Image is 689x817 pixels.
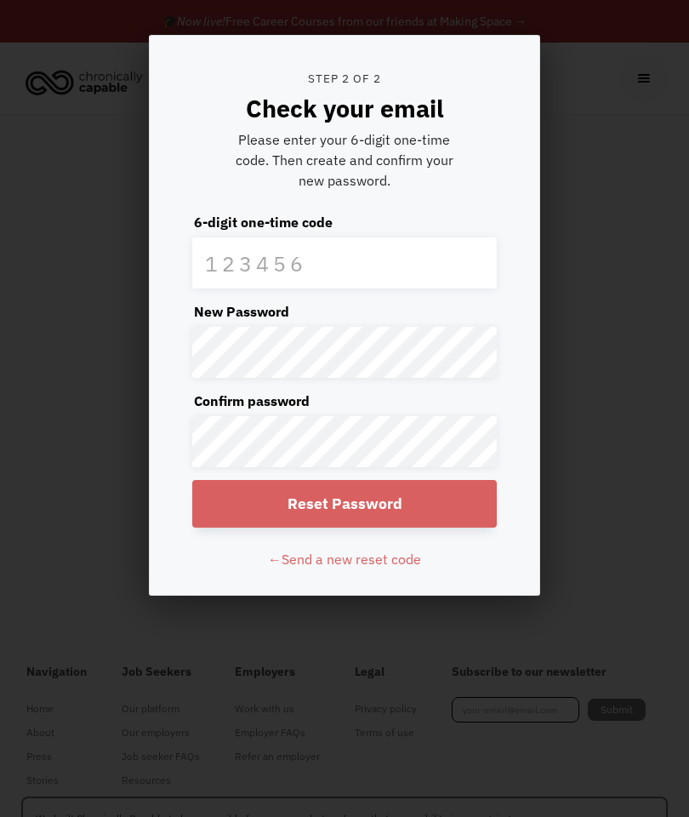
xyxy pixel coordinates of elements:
[268,549,421,569] div: ←Send a new reset code
[192,480,497,528] input: Reset Password
[192,391,497,411] label: Confirm password
[192,91,497,125] div: Check your email
[192,70,497,87] div: Step 2 of 2
[223,129,466,191] div: Please enter your 6-digit one-time code. Then create and confirm your new password.
[192,237,497,289] input: Reset Code
[282,551,421,568] span: Send a new reset code
[192,212,497,232] label: 6-digit one-time code
[268,551,282,568] strong: ←
[192,301,497,322] label: New Password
